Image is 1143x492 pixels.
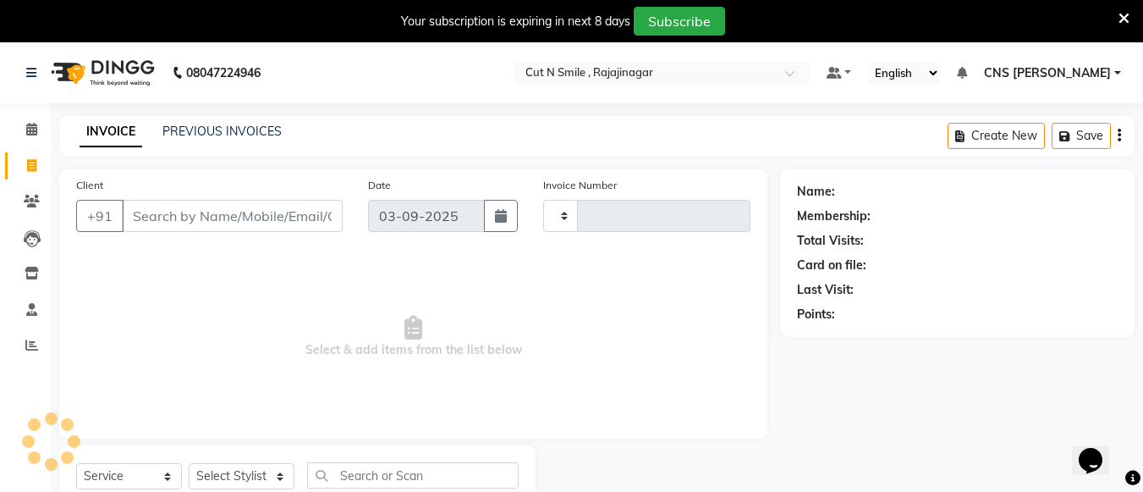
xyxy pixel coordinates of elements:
label: Date [368,178,391,193]
span: Select & add items from the list below [76,252,750,422]
div: Total Visits: [797,232,864,250]
a: PREVIOUS INVOICES [162,124,282,139]
img: logo [43,49,159,97]
button: Save [1052,123,1111,149]
input: Search by Name/Mobile/Email/Code [122,200,343,232]
div: Membership: [797,207,871,225]
span: CNS [PERSON_NAME] [984,64,1111,82]
input: Search or Scan [307,462,519,489]
label: Invoice Number [543,178,617,193]
div: Last Visit: [797,281,854,299]
button: +91 [76,200,124,232]
label: Client [76,178,103,193]
iframe: chat widget [1072,424,1126,475]
b: 08047224946 [186,49,261,97]
div: Card on file: [797,257,866,274]
button: Subscribe [634,7,725,36]
div: Points: [797,306,835,323]
div: Your subscription is expiring in next 8 days [401,13,630,30]
button: Create New [948,123,1045,149]
div: Name: [797,183,835,201]
a: INVOICE [80,117,142,147]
